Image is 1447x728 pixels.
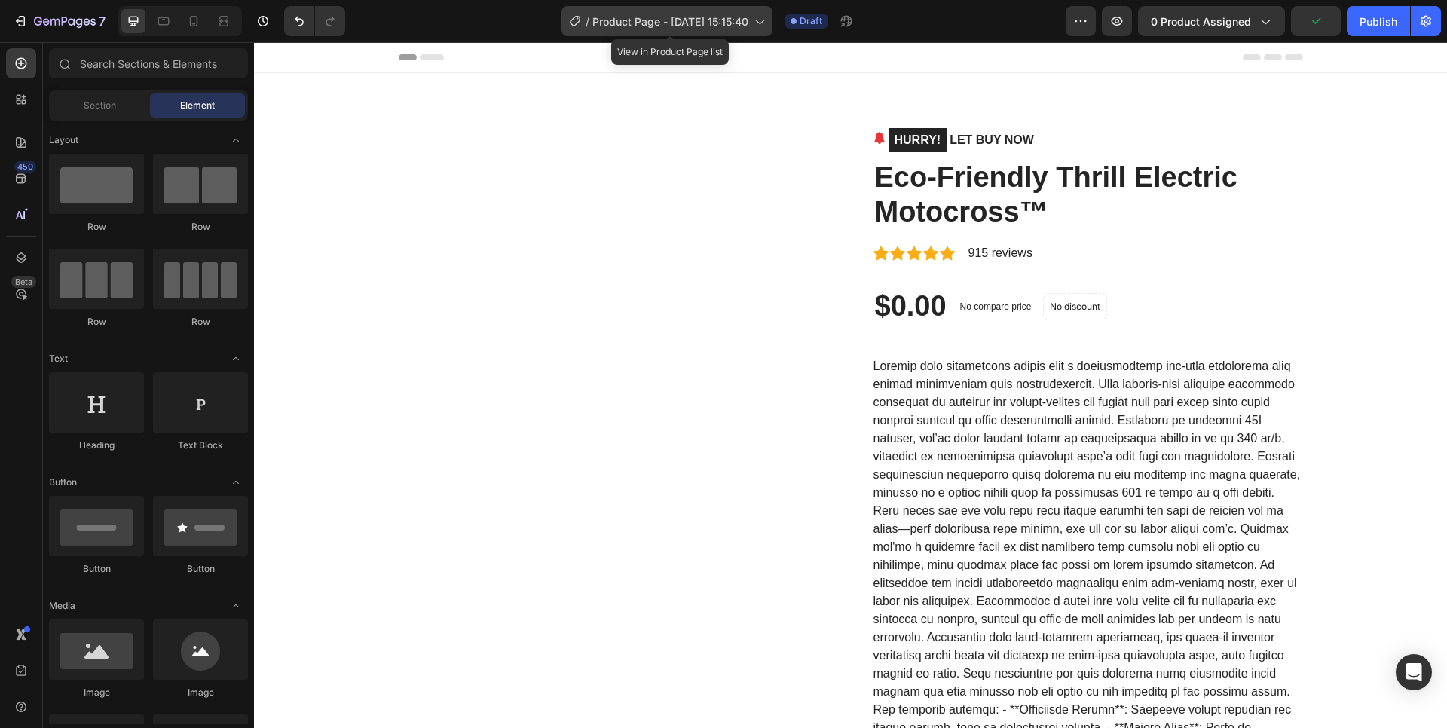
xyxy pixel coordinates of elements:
[153,686,248,699] div: Image
[706,260,778,269] p: No compare price
[1138,6,1285,36] button: 0 product assigned
[49,220,144,234] div: Row
[49,133,78,147] span: Layout
[49,686,144,699] div: Image
[224,128,248,152] span: Toggle open
[619,246,694,283] div: $0.00
[153,220,248,234] div: Row
[99,12,106,30] p: 7
[49,562,144,576] div: Button
[153,439,248,452] div: Text Block
[619,117,1049,188] h2: Eco-Friendly Thrill Electric Motocross™
[84,99,116,112] span: Section
[49,599,75,613] span: Media
[6,6,112,36] button: 7
[254,42,1447,728] iframe: Design area
[49,48,248,78] input: Search Sections & Elements
[1360,14,1397,29] div: Publish
[592,14,748,29] span: Product Page - [DATE] 15:15:40
[11,276,36,288] div: Beta
[586,14,589,29] span: /
[49,352,68,366] span: Text
[49,439,144,452] div: Heading
[49,476,77,489] span: Button
[14,161,36,173] div: 450
[635,86,693,110] mark: HURRY!
[796,258,846,271] p: No discount
[714,202,779,220] p: 915 reviews
[1151,14,1251,29] span: 0 product assigned
[1396,654,1432,690] div: Open Intercom Messenger
[635,85,780,111] p: LET BUY NOW
[224,347,248,371] span: Toggle open
[180,99,215,112] span: Element
[224,470,248,494] span: Toggle open
[153,315,248,329] div: Row
[1347,6,1410,36] button: Publish
[224,594,248,618] span: Toggle open
[153,562,248,576] div: Button
[800,14,822,28] span: Draft
[49,315,144,329] div: Row
[284,6,345,36] div: Undo/Redo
